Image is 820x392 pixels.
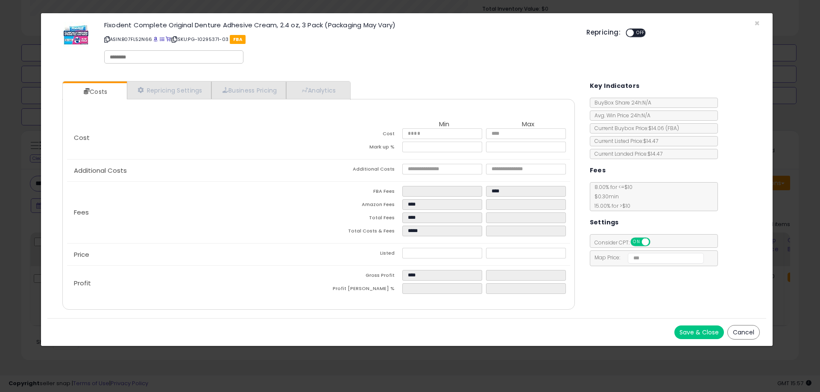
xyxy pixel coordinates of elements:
td: Amazon Fees [319,199,402,212]
td: Gross Profit [319,270,402,283]
p: Profit [67,280,319,287]
td: Total Costs & Fees [319,226,402,239]
td: Cost [319,128,402,142]
td: Listed [319,248,402,261]
a: Your listing only [166,36,170,43]
span: Current Listed Price: $14.47 [590,137,658,145]
span: BuyBox Share 24h: N/A [590,99,651,106]
a: Costs [63,83,126,100]
p: ASIN: B07FL52N66 | SKU: PG-10295371-03 [104,32,574,46]
p: Fees [67,209,319,216]
span: $0.30 min [590,193,619,200]
a: All offer listings [160,36,164,43]
h5: Repricing: [586,29,621,36]
span: ( FBA ) [665,125,679,132]
button: Save & Close [674,325,724,339]
span: ON [631,238,642,246]
p: Additional Costs [67,167,319,174]
span: Current Buybox Price: [590,125,679,132]
h3: Fixodent Complete Original Denture Adhesive Cream, 2.4 oz, 3 Pack (Packaging May Vary) [104,22,574,28]
span: Map Price: [590,254,704,261]
h5: Key Indicators [590,81,640,91]
h5: Settings [590,217,619,228]
h5: Fees [590,165,606,176]
span: OFF [634,29,647,37]
span: 8.00 % for <= $10 [590,183,633,209]
span: OFF [649,238,662,246]
td: Additional Costs [319,164,402,177]
span: 15.00 % for > $10 [590,202,630,209]
a: Repricing Settings [127,81,211,99]
td: Total Fees [319,212,402,226]
button: Cancel [727,325,760,340]
td: Mark up % [319,142,402,155]
th: Min [402,121,486,128]
span: Current Landed Price: $14.47 [590,150,662,157]
p: Price [67,251,319,258]
th: Max [486,121,570,128]
span: Avg. Win Price 24h: N/A [590,112,650,119]
a: BuyBox page [153,36,158,43]
span: × [754,17,760,29]
p: Cost [67,134,319,141]
a: Analytics [286,81,349,99]
span: FBA [230,35,246,44]
a: Business Pricing [211,81,286,99]
img: 51reeD0B0gL._SL60_.jpg [63,22,89,47]
span: $14.06 [648,125,679,132]
td: Profit [PERSON_NAME] % [319,283,402,296]
span: Consider CPT: [590,239,662,246]
td: FBA Fees [319,186,402,199]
